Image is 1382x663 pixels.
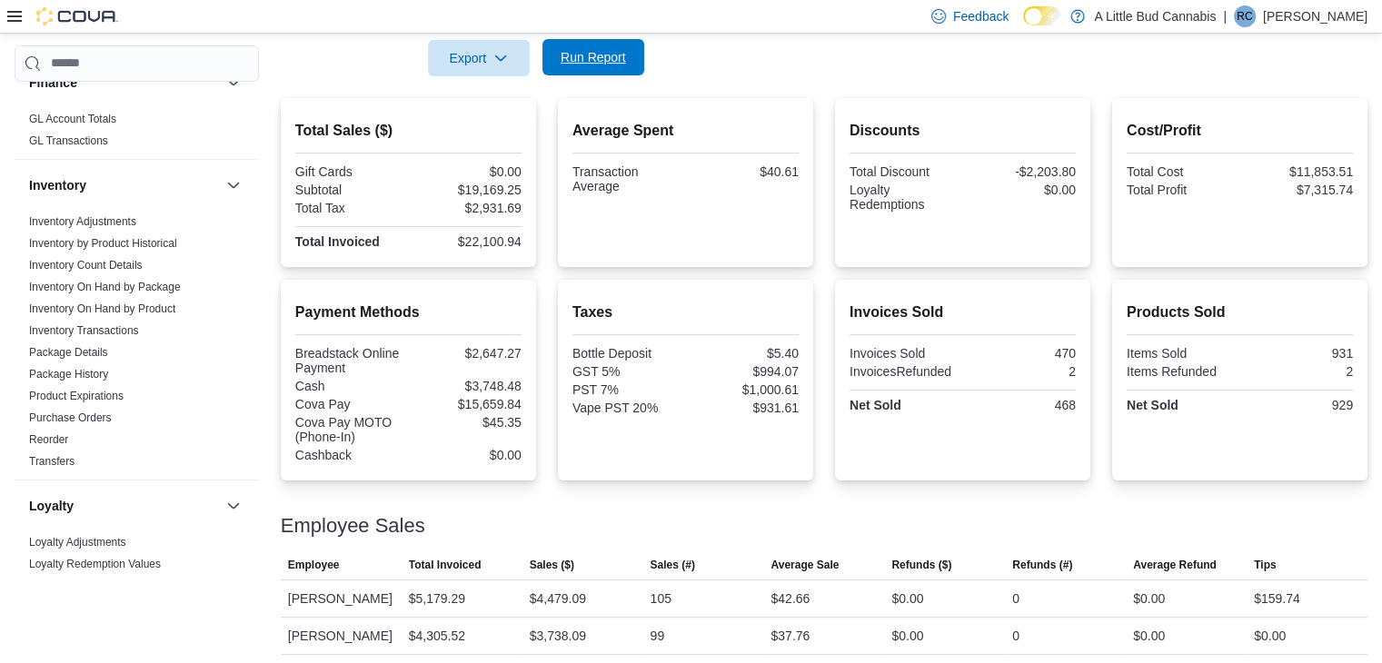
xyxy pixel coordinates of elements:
[1237,5,1252,27] span: RC
[281,515,425,537] h3: Employee Sales
[29,367,108,381] span: Package History
[966,398,1076,412] div: 468
[1127,164,1237,179] div: Total Cost
[223,72,244,94] button: Finance
[891,558,951,572] span: Refunds ($)
[29,411,112,425] span: Purchase Orders
[29,535,126,549] span: Loyalty Adjustments
[29,455,75,468] a: Transfers
[29,281,181,293] a: Inventory On Hand by Package
[572,401,682,415] div: Vape PST 20%
[1223,5,1227,27] p: |
[542,39,644,75] button: Run Report
[572,120,799,142] h2: Average Spent
[29,323,139,338] span: Inventory Transactions
[572,382,682,397] div: PST 7%
[409,625,465,647] div: $4,305.52
[1127,302,1353,323] h2: Products Sold
[689,346,799,361] div: $5.40
[850,302,1076,323] h2: Invoices Sold
[572,164,682,193] div: Transaction Average
[689,382,799,397] div: $1,000.61
[850,164,959,179] div: Total Discount
[295,448,405,462] div: Cashback
[1234,5,1256,27] div: Rakim Chappell-Knibbs
[651,625,665,647] div: 99
[572,346,682,361] div: Bottle Deposit
[771,588,810,609] div: $42.66
[29,134,108,147] a: GL Transactions
[412,201,522,215] div: $2,931.69
[1133,558,1217,572] span: Average Refund
[1254,625,1286,647] div: $0.00
[530,588,586,609] div: $4,479.09
[966,183,1076,197] div: $0.00
[15,531,259,582] div: Loyalty
[1243,346,1353,361] div: 931
[1254,588,1300,609] div: $159.74
[530,625,586,647] div: $3,738.09
[29,433,68,446] a: Reorder
[29,236,177,251] span: Inventory by Product Historical
[29,176,219,194] button: Inventory
[29,113,116,125] a: GL Account Totals
[295,397,405,411] div: Cova Pay
[891,588,923,609] div: $0.00
[439,40,519,76] span: Export
[281,580,402,617] div: [PERSON_NAME]
[428,40,530,76] button: Export
[651,558,695,572] span: Sales (#)
[295,346,405,375] div: Breadstack Online Payment
[1023,6,1061,25] input: Dark Mode
[1127,183,1237,197] div: Total Profit
[295,201,405,215] div: Total Tax
[850,120,1076,142] h2: Discounts
[36,7,118,25] img: Cova
[29,324,139,337] a: Inventory Transactions
[29,536,126,549] a: Loyalty Adjustments
[29,280,181,294] span: Inventory On Hand by Package
[412,448,522,462] div: $0.00
[1094,5,1216,27] p: A Little Bud Cannabis
[1023,25,1024,26] span: Dark Mode
[850,346,959,361] div: Invoices Sold
[771,558,839,572] span: Average Sale
[29,302,175,315] a: Inventory On Hand by Product
[409,558,482,572] span: Total Invoiced
[29,389,124,403] span: Product Expirations
[572,302,799,323] h2: Taxes
[412,164,522,179] div: $0.00
[689,401,799,415] div: $931.61
[29,497,219,515] button: Loyalty
[29,454,75,469] span: Transfers
[412,415,522,430] div: $45.35
[29,345,108,360] span: Package Details
[29,237,177,250] a: Inventory by Product Historical
[412,397,522,411] div: $15,659.84
[29,557,161,571] span: Loyalty Redemption Values
[850,364,959,379] div: InvoicesRefunded
[295,164,405,179] div: Gift Cards
[1127,398,1178,412] strong: Net Sold
[29,259,143,272] a: Inventory Count Details
[689,164,799,179] div: $40.61
[295,415,405,444] div: Cova Pay MOTO (Phone-In)
[1012,625,1019,647] div: 0
[966,364,1076,379] div: 2
[1254,558,1276,572] span: Tips
[29,134,108,148] span: GL Transactions
[295,183,405,197] div: Subtotal
[29,411,112,424] a: Purchase Orders
[1127,120,1353,142] h2: Cost/Profit
[409,588,465,609] div: $5,179.29
[1243,164,1353,179] div: $11,853.51
[966,346,1076,361] div: 470
[412,379,522,393] div: $3,748.48
[1133,588,1165,609] div: $0.00
[295,379,405,393] div: Cash
[29,176,86,194] h3: Inventory
[295,120,522,142] h2: Total Sales ($)
[15,108,259,159] div: Finance
[1127,364,1237,379] div: Items Refunded
[1127,346,1237,361] div: Items Sold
